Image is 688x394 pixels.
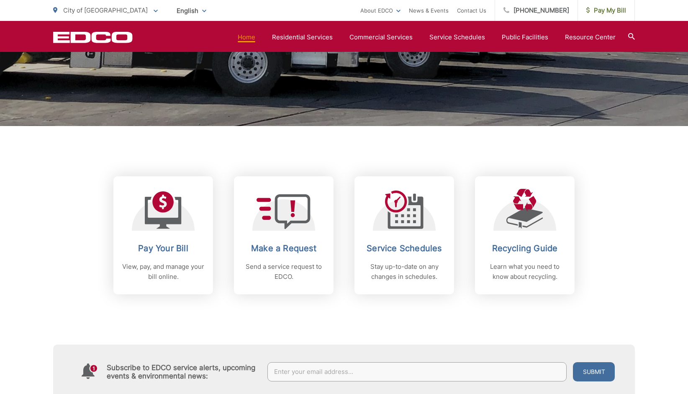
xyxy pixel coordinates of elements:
[238,32,255,42] a: Home
[122,262,205,282] p: View, pay, and manage your bill online.
[483,262,566,282] p: Learn what you need to know about recycling.
[242,262,325,282] p: Send a service request to EDCO.
[267,362,567,381] input: Enter your email address...
[122,243,205,253] h2: Pay Your Bill
[457,5,486,15] a: Contact Us
[272,32,333,42] a: Residential Services
[63,6,148,14] span: City of [GEOGRAPHIC_DATA]
[363,243,446,253] h2: Service Schedules
[234,176,334,294] a: Make a Request Send a service request to EDCO.
[363,262,446,282] p: Stay up-to-date on any changes in schedules.
[429,32,485,42] a: Service Schedules
[170,3,213,18] span: English
[107,363,259,380] h4: Subscribe to EDCO service alerts, upcoming events & environmental news:
[565,32,616,42] a: Resource Center
[475,176,575,294] a: Recycling Guide Learn what you need to know about recycling.
[354,176,454,294] a: Service Schedules Stay up-to-date on any changes in schedules.
[483,243,566,253] h2: Recycling Guide
[360,5,400,15] a: About EDCO
[502,32,548,42] a: Public Facilities
[53,31,133,43] a: EDCD logo. Return to the homepage.
[586,5,626,15] span: Pay My Bill
[113,176,213,294] a: Pay Your Bill View, pay, and manage your bill online.
[349,32,413,42] a: Commercial Services
[409,5,449,15] a: News & Events
[242,243,325,253] h2: Make a Request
